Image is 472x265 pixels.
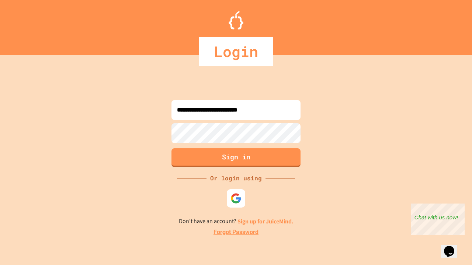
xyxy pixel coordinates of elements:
[171,148,301,167] button: Sign in
[230,193,242,204] img: google-icon.svg
[199,37,273,66] div: Login
[411,204,465,235] iframe: chat widget
[214,228,258,237] a: Forgot Password
[229,11,243,29] img: Logo.svg
[206,174,265,183] div: Or login using
[179,217,294,226] p: Don't have an account?
[237,218,294,225] a: Sign up for JuiceMind.
[441,236,465,258] iframe: chat widget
